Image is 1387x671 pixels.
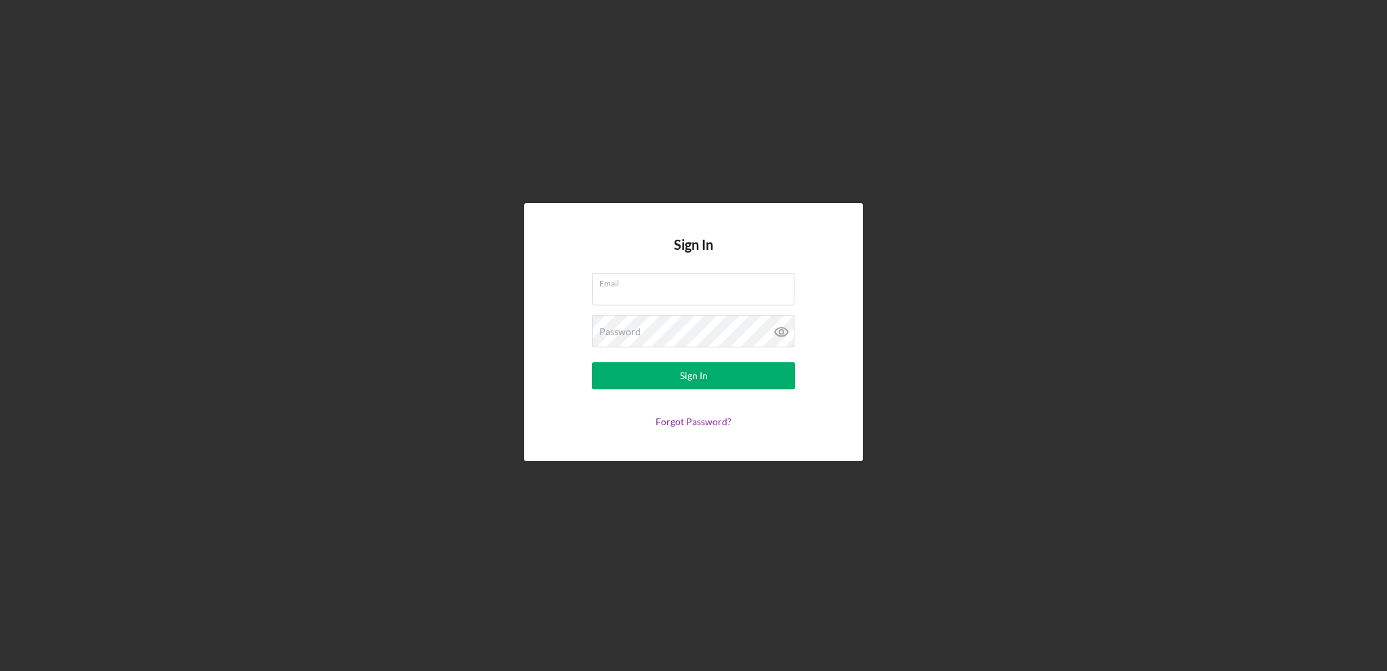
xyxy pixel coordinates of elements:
[674,237,713,273] h4: Sign In
[680,362,708,389] div: Sign In
[656,416,731,427] a: Forgot Password?
[599,326,641,337] label: Password
[592,362,795,389] button: Sign In
[599,274,794,288] label: Email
